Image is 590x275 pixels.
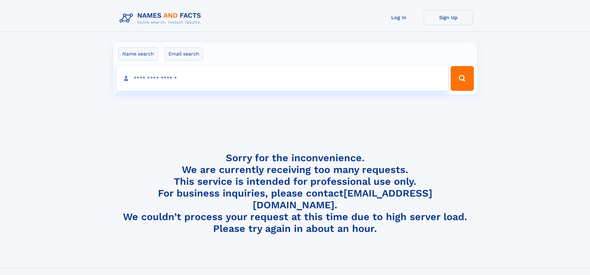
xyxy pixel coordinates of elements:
[424,10,473,25] a: Sign Up
[117,152,473,235] h4: Sorry for the inconvenience. We are currently receiving too many requests. This service is intend...
[116,66,448,91] input: search input
[164,47,203,60] label: Email search
[451,66,474,91] button: Search Button
[117,10,206,27] img: Logo Names and Facts
[253,187,432,211] a: [EMAIL_ADDRESS][DOMAIN_NAME]
[374,10,424,25] a: Log In
[118,47,158,60] label: Name search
